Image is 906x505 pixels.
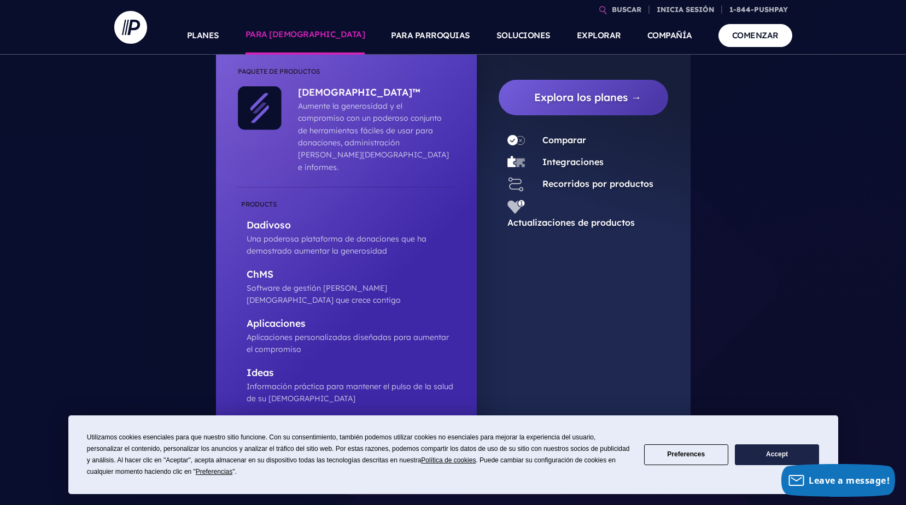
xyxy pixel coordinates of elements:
[247,367,455,380] p: Ideas
[247,380,455,405] p: Información práctica para mantener el pulso de la salud de su [DEMOGRAPHIC_DATA]
[499,175,534,193] a: Recorridos por productos - Icon
[247,233,455,257] p: Una poderosa plataforma de donaciones que ha demostrado aumentar la generosidad
[298,86,449,100] p: [DEMOGRAPHIC_DATA]™
[68,415,838,494] div: Cookie Consent Prompt
[238,86,282,130] img: ChurchStaq™ - Icono
[718,24,792,46] a: COMENZAR
[542,178,653,189] a: Recorridos por productos
[238,367,455,405] a: Ideas Información práctica para mantener el pulso de la salud de su [DEMOGRAPHIC_DATA]
[507,217,635,228] a: Actualizaciones de productos
[196,468,232,475] span: Preferencias
[238,66,455,86] li: Paquete de productos
[507,175,525,193] img: Recorridos por productos - Icon
[809,474,890,486] span: Leave a message!
[499,132,534,149] a: Comparar - Icono
[644,444,728,466] button: Preferences
[282,86,449,174] a: [DEMOGRAPHIC_DATA]™ Aumente la generosidad y el compromiso con un poderoso conjunto de herramient...
[507,197,525,215] img: Actualizaciones de productos - Icono
[247,282,455,307] p: Software de gestión [PERSON_NAME][DEMOGRAPHIC_DATA] que crece contigo
[247,268,455,282] p: ChMS
[247,318,455,331] p: Aplicaciones
[391,16,470,55] a: PARA PARROQUIAS
[507,154,525,171] img: Integraciones - Icon
[735,444,819,466] button: Accept
[238,268,455,307] a: ChMS Software de gestión [PERSON_NAME][DEMOGRAPHIC_DATA] que crece contigo
[187,16,219,55] a: PLANES
[542,156,604,167] a: Integraciones
[647,16,692,55] a: COMPAÑÍA
[496,16,551,55] a: SOLUCIONES
[542,134,586,145] a: Comparar
[238,318,455,356] a: Aplicaciones Aplicaciones personalizadas diseñadas para aumentar el compromiso
[507,80,669,115] a: Explora los planes →
[247,331,455,356] p: Aplicaciones personalizadas diseñadas para aumentar el compromiso
[87,432,631,478] div: Utilizamos cookies esenciales para que nuestro sitio funcione. Con su consentimiento, también pod...
[577,16,621,55] a: EXPLORAR
[781,464,895,497] button: Leave a message!
[298,100,449,173] p: Aumente la generosidad y el compromiso con un poderoso conjunto de herramientas fáciles de usar p...
[246,16,365,55] a: PARA [DEMOGRAPHIC_DATA]
[507,132,525,149] img: Comparar - Icono
[499,154,534,171] a: Integraciones - Icon
[247,219,455,233] p: Dadivoso
[421,456,476,464] span: Política de cookies
[238,198,455,257] a: Dadivoso Una poderosa plataforma de donaciones que ha demostrado aumentar la generosidad
[499,197,534,215] a: Actualizaciones de productos - Icono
